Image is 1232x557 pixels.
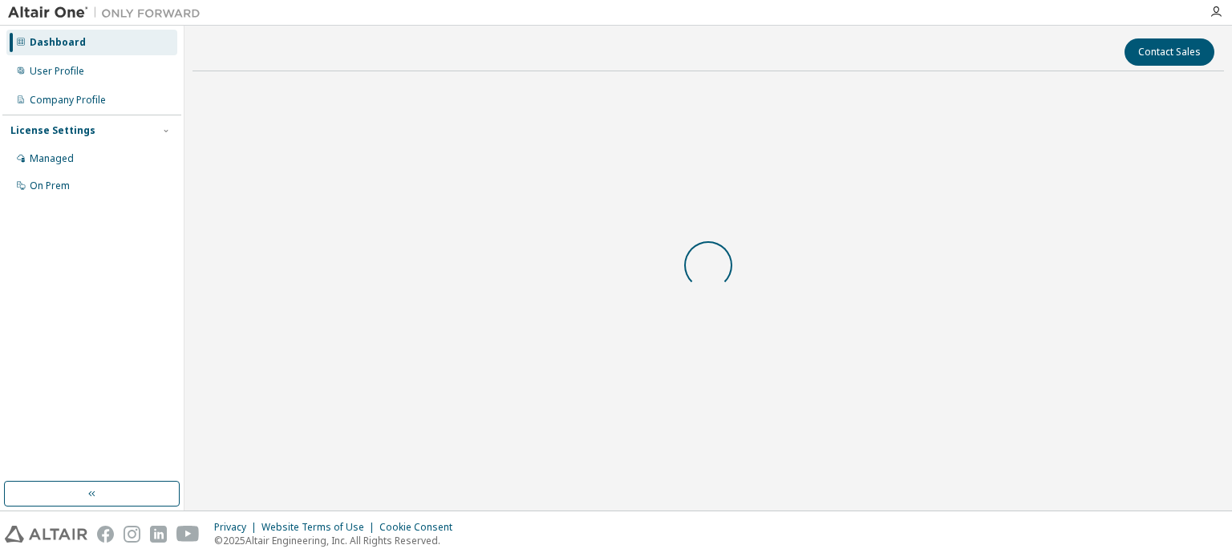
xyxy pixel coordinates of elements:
[5,526,87,543] img: altair_logo.svg
[176,526,200,543] img: youtube.svg
[30,152,74,165] div: Managed
[97,526,114,543] img: facebook.svg
[214,521,261,534] div: Privacy
[124,526,140,543] img: instagram.svg
[261,521,379,534] div: Website Terms of Use
[30,180,70,192] div: On Prem
[150,526,167,543] img: linkedin.svg
[30,94,106,107] div: Company Profile
[379,521,462,534] div: Cookie Consent
[10,124,95,137] div: License Settings
[1125,38,1214,66] button: Contact Sales
[214,534,462,547] p: © 2025 Altair Engineering, Inc. All Rights Reserved.
[30,65,84,78] div: User Profile
[8,5,209,21] img: Altair One
[30,36,86,49] div: Dashboard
